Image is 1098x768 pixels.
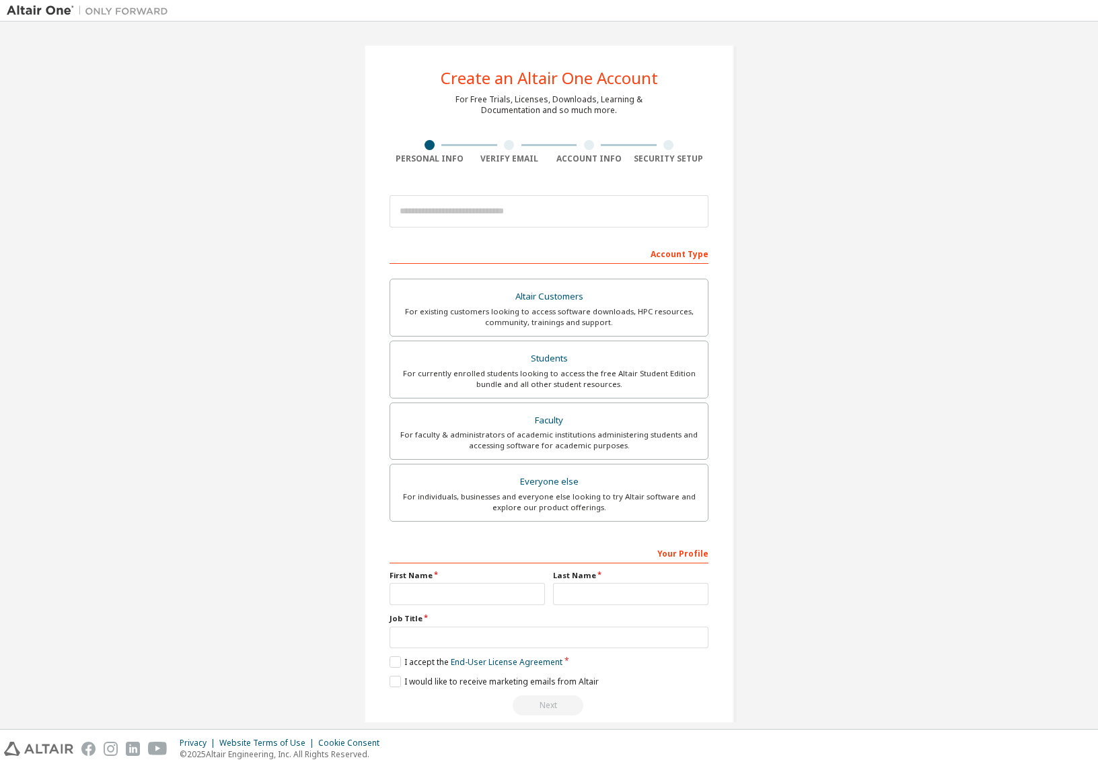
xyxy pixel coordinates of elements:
[553,570,708,581] label: Last Name
[390,676,599,687] label: I would like to receive marketing emails from Altair
[390,570,545,581] label: First Name
[390,695,708,715] div: Read and acccept EULA to continue
[7,4,175,18] img: Altair One
[390,542,708,563] div: Your Profile
[104,742,118,756] img: instagram.svg
[398,473,700,491] div: Everyone else
[390,153,470,164] div: Personal Info
[398,411,700,430] div: Faculty
[398,306,700,328] div: For existing customers looking to access software downloads, HPC resources, community, trainings ...
[398,491,700,513] div: For individuals, businesses and everyone else looking to try Altair software and explore our prod...
[390,656,562,668] label: I accept the
[219,738,318,748] div: Website Terms of Use
[470,153,550,164] div: Verify Email
[398,287,700,306] div: Altair Customers
[180,748,388,760] p: © 2025 Altair Engineering, Inc. All Rights Reserved.
[318,738,388,748] div: Cookie Consent
[390,242,708,264] div: Account Type
[549,153,629,164] div: Account Info
[126,742,140,756] img: linkedin.svg
[455,94,643,116] div: For Free Trials, Licenses, Downloads, Learning & Documentation and so much more.
[398,429,700,451] div: For faculty & administrators of academic institutions administering students and accessing softwa...
[398,349,700,368] div: Students
[148,742,168,756] img: youtube.svg
[180,738,219,748] div: Privacy
[81,742,96,756] img: facebook.svg
[441,70,658,86] div: Create an Altair One Account
[451,656,562,668] a: End-User License Agreement
[4,742,73,756] img: altair_logo.svg
[390,613,708,624] label: Job Title
[398,368,700,390] div: For currently enrolled students looking to access the free Altair Student Edition bundle and all ...
[629,153,709,164] div: Security Setup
